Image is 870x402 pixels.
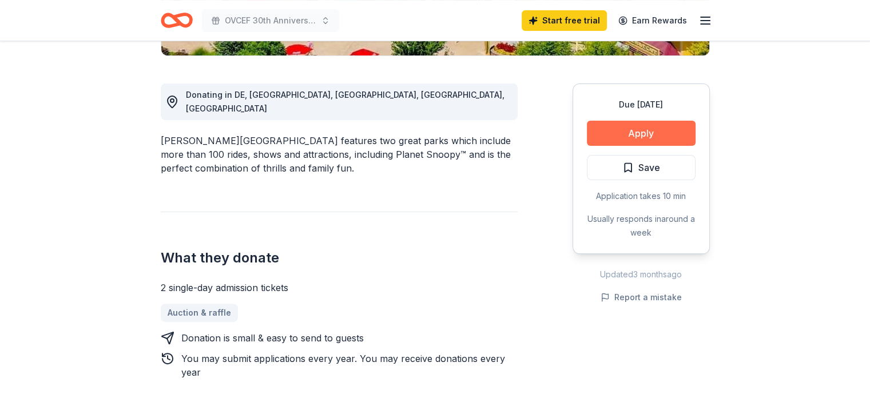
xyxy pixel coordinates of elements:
div: Due [DATE] [587,98,696,112]
div: Donation is small & easy to send to guests [181,331,364,345]
span: Save [638,160,660,175]
button: Report a mistake [601,290,682,304]
div: Updated 3 months ago [573,268,710,281]
div: Usually responds in around a week [587,212,696,240]
a: Home [161,7,193,34]
span: Donating in DE, [GEOGRAPHIC_DATA], [GEOGRAPHIC_DATA], [GEOGRAPHIC_DATA], [GEOGRAPHIC_DATA] [186,90,504,113]
a: Earn Rewards [611,10,694,31]
a: Auction & raffle [161,304,238,322]
button: OVCEF 30th Anniversary Gala: The Academy Awards of Excellence [202,9,339,32]
h2: What they donate [161,249,518,267]
button: Save [587,155,696,180]
button: Apply [587,121,696,146]
div: [PERSON_NAME][GEOGRAPHIC_DATA] features two great parks which include more than 100 rides, shows ... [161,134,518,175]
a: Start free trial [522,10,607,31]
div: Application takes 10 min [587,189,696,203]
div: You may submit applications every year . You may receive donations every year [181,352,518,379]
div: 2 single-day admission tickets [161,281,518,294]
span: OVCEF 30th Anniversary Gala: The Academy Awards of Excellence [225,14,316,27]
